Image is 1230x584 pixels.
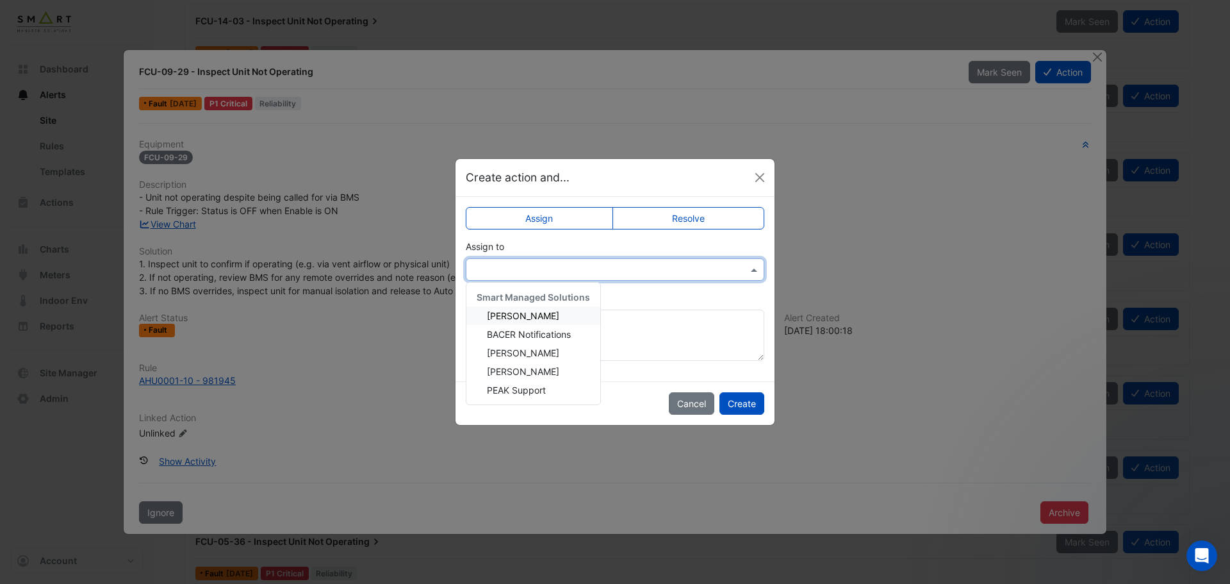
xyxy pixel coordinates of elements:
[477,292,590,303] span: Smart Managed Solutions
[15,372,241,387] div: Did this answer your question?
[466,169,570,186] h5: Create action and...
[85,385,104,411] span: 😞
[612,207,765,229] label: Resolve
[466,207,613,229] label: Assign
[487,329,571,340] span: BACER Notifications
[8,5,33,29] button: go back
[487,310,559,321] span: [PERSON_NAME]
[111,385,145,411] span: neutral face reaction
[669,392,714,415] button: Cancel
[77,427,179,437] a: Open in help center
[487,366,559,377] span: [PERSON_NAME]
[201,5,225,29] button: Expand window
[119,385,137,411] span: 😐
[466,240,504,253] label: Assign to
[487,347,559,358] span: [PERSON_NAME]
[78,385,111,411] span: disappointed reaction
[1186,540,1217,571] iframe: Intercom live chat
[152,385,170,411] span: 😃
[466,283,600,405] div: Options List
[487,385,546,396] span: PEAK Support
[719,392,764,415] button: Create
[750,168,769,187] button: Close
[145,385,178,411] span: smiley reaction
[225,5,248,28] div: Close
